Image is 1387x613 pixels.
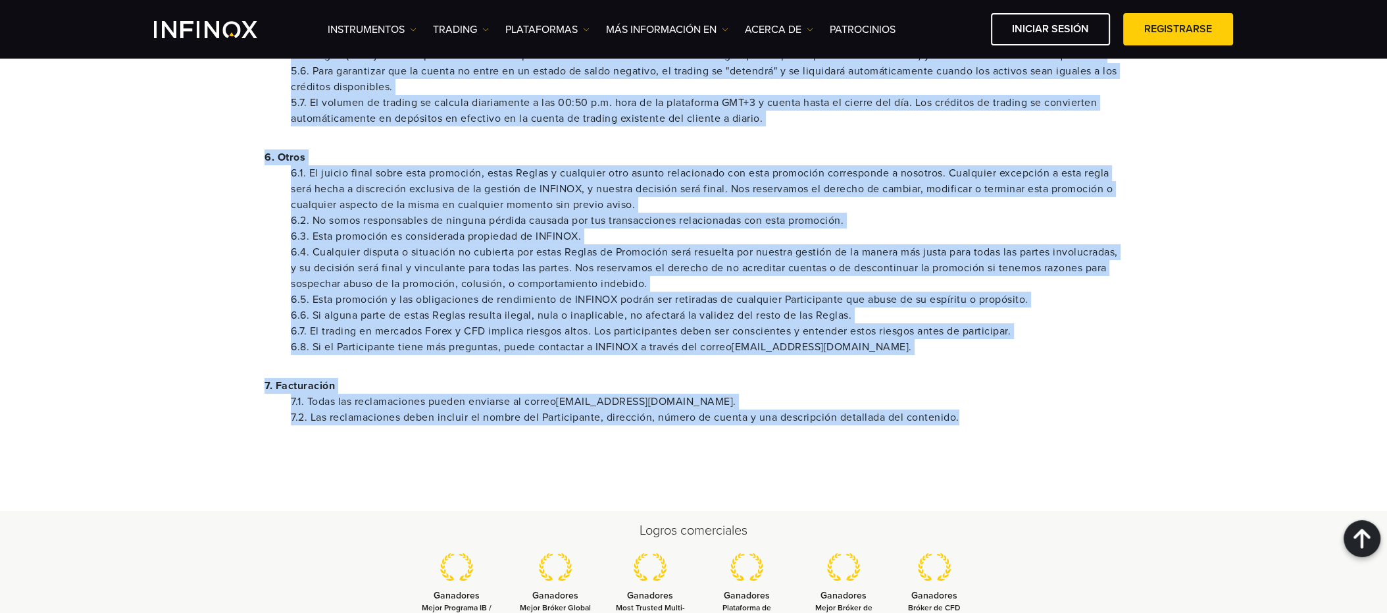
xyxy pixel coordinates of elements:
[154,21,288,38] a: INFINOX Logo
[328,22,416,38] a: Instrumentos
[434,590,480,601] strong: Ganadores
[911,590,957,601] strong: Ganadores
[291,63,1122,95] li: 5.6. Para garantizar que la cuenta no entre en un estado de saldo negativo, el trading se "detend...
[291,410,1122,425] li: 7.2. Las reclamaciones deben incluir el nombre del Participante, dirección, número de cuenta y un...
[291,323,1122,339] li: 6.7. El trading en mercados Forex y CFD implica riesgos altos. Los participantes deben ser consci...
[291,244,1122,292] li: 6.4. Cualquier disputa o situación no cubierta por estas Reglas de Promoción será resuelta por nu...
[830,22,895,38] a: Patrocinios
[291,307,1122,323] li: 6.6. Si alguna parte de estas Reglas resulta ilegal, nula o inaplicable, no afectará la validez d...
[433,22,489,38] a: TRADING
[627,590,673,601] strong: Ganadores
[291,292,1122,307] li: 6.5. Esta promoción y las obligaciones de rendimiento de INFINOX podrán ser retiradas de cualquie...
[505,22,590,38] a: PLATAFORMAS
[606,22,728,38] a: Más información en
[265,378,1122,394] p: 7. Facturación
[291,165,1122,213] li: 6.1. El juicio final sobre esta promoción, estas Reglas y cualquier otro asunto relacionado con e...
[991,13,1110,45] a: Iniciar sesión
[291,95,1122,126] li: 5.7. El volumen de trading se calcula diariamente a las 00:50 p.m. hora de la plataforma GMT+3 y ...
[265,149,1122,165] p: 6. Otros
[291,213,1122,228] li: 6.2. No somos responsables de ninguna pérdida causada por tus transacciones relacionadas con esta...
[233,521,1154,540] h2: Logros comerciales
[291,228,1122,244] li: 6.3. Esta promoción es considerada propiedad de INFINOX.
[724,590,770,601] strong: Ganadores
[291,394,1122,410] li: 7.1. Todas las reclamaciones pueden enviarse al correo .
[291,339,1122,355] li: 6.8. Si el Participante tiene más preguntas, puede contactar a INFINOX a través del correo [EMAIL...
[745,22,813,38] a: ACERCA DE
[1123,13,1233,45] a: Registrarse
[556,395,733,408] a: [EMAIL_ADDRESS][DOMAIN_NAME]
[820,590,867,601] strong: Ganadores
[532,590,578,601] strong: Ganadores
